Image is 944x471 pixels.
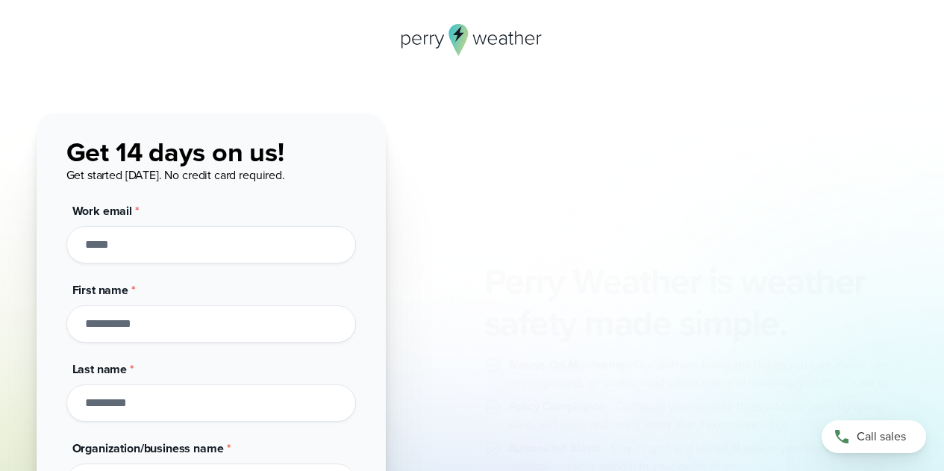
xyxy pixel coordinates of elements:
[72,440,224,457] span: Organization/business name
[66,132,284,172] span: Get 14 days on us!
[72,202,132,219] span: Work email
[72,361,128,378] span: Last name
[72,281,128,299] span: First name
[66,166,285,184] span: Get started [DATE]. No credit card required.
[822,420,926,453] a: Call sales
[857,428,906,446] span: Call sales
